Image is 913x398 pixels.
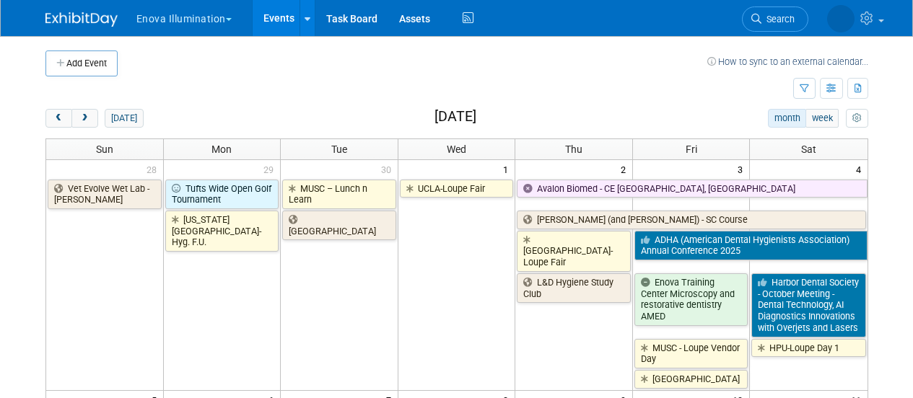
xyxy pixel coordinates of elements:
button: week [805,109,839,128]
a: Enova Training Center Microscopy and restorative dentistry AMED [634,273,748,326]
span: Sun [96,143,113,155]
a: MUSC – Lunch n Learn [282,180,396,209]
button: next [71,109,98,128]
span: 28 [145,160,163,178]
a: Harbor Dental Society - October Meeting - Dental Technology, AI Diagnostics Innovations with Over... [751,273,865,337]
a: How to sync to an external calendar... [707,56,868,67]
span: 4 [855,160,868,178]
span: Wed [447,143,466,155]
span: 29 [262,160,280,178]
a: [GEOGRAPHIC_DATA] [634,370,748,389]
button: myCustomButton [846,109,868,128]
span: Tue [331,143,347,155]
a: [US_STATE][GEOGRAPHIC_DATA]-Hyg. F.U. [165,211,279,252]
a: MUSC - Loupe Vendor Day [634,339,748,368]
span: Mon [211,143,232,155]
a: Search [742,6,808,32]
a: L&D Hygiene Study Club [517,273,631,303]
a: HPU-Loupe Day 1 [751,339,865,358]
img: Sarah Swinick [827,5,855,32]
i: Personalize Calendar [852,114,862,123]
span: Thu [565,143,582,155]
button: Add Event [45,50,118,76]
a: ADHA (American Dental Hygienists Association) Annual Conference 2025 [634,231,868,260]
a: [GEOGRAPHIC_DATA]-Loupe Fair [517,231,631,272]
span: Search [761,14,795,25]
img: ExhibitDay [45,12,118,27]
span: 2 [619,160,632,178]
button: prev [45,109,72,128]
span: Sat [801,143,816,155]
button: [DATE] [105,109,143,128]
h2: [DATE] [434,109,476,125]
span: Fri [686,143,697,155]
span: 1 [502,160,515,178]
a: Vet Evolve Wet Lab - [PERSON_NAME] [48,180,162,209]
a: Avalon Biomed - CE [GEOGRAPHIC_DATA], [GEOGRAPHIC_DATA] [517,180,867,198]
button: month [768,109,806,128]
a: [GEOGRAPHIC_DATA] [282,211,396,240]
span: 3 [736,160,749,178]
a: UCLA-Loupe Fair [400,180,514,198]
a: [PERSON_NAME] (and [PERSON_NAME]) - SC Course [517,211,865,229]
span: 30 [380,160,398,178]
a: Tufts Wide Open Golf Tournament [165,180,279,209]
